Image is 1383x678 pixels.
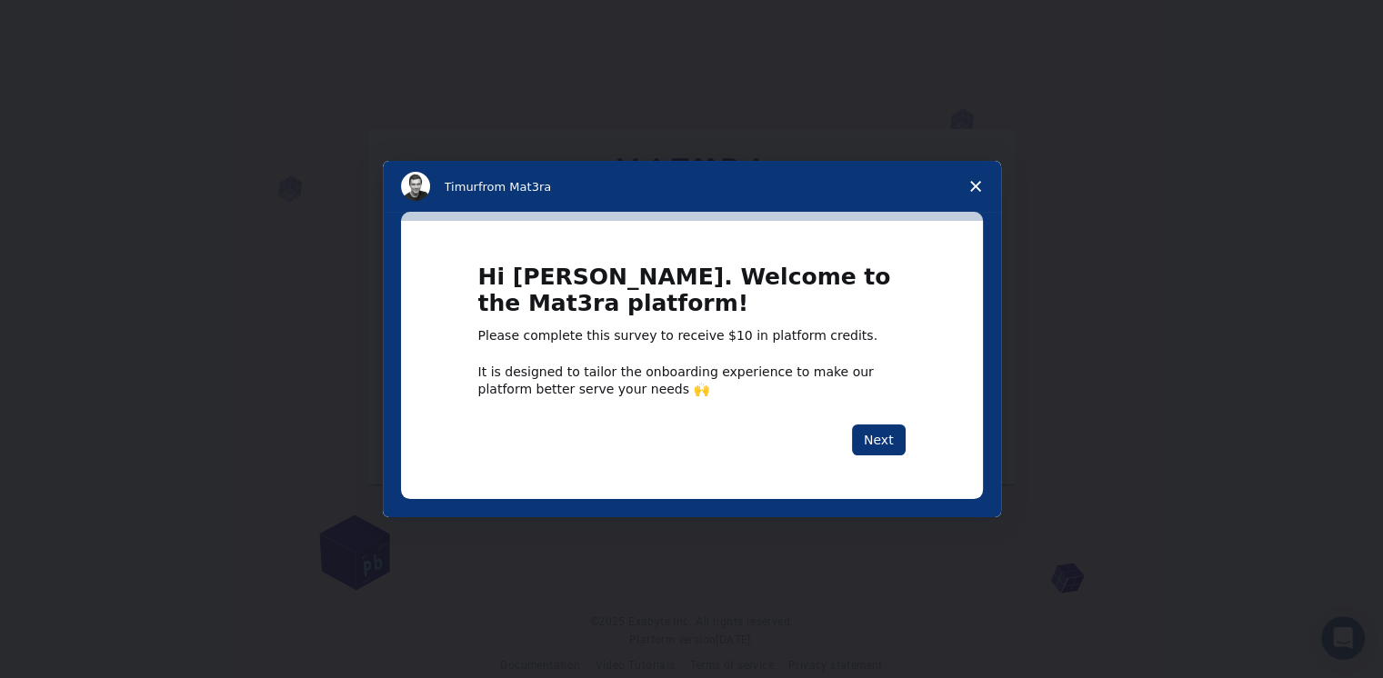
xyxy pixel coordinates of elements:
span: from Mat3ra [478,180,551,194]
span: Support [36,13,102,29]
img: Profile image for Timur [401,172,430,201]
button: Next [852,424,906,455]
div: Please complete this survey to receive $10 in platform credits. [478,327,906,345]
span: Close survey [950,161,1001,212]
h1: Hi [PERSON_NAME]. Welcome to the Mat3ra platform! [478,264,906,327]
div: It is designed to tailor the onboarding experience to make our platform better serve your needs 🙌 [478,364,906,396]
span: Timur [445,180,478,194]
